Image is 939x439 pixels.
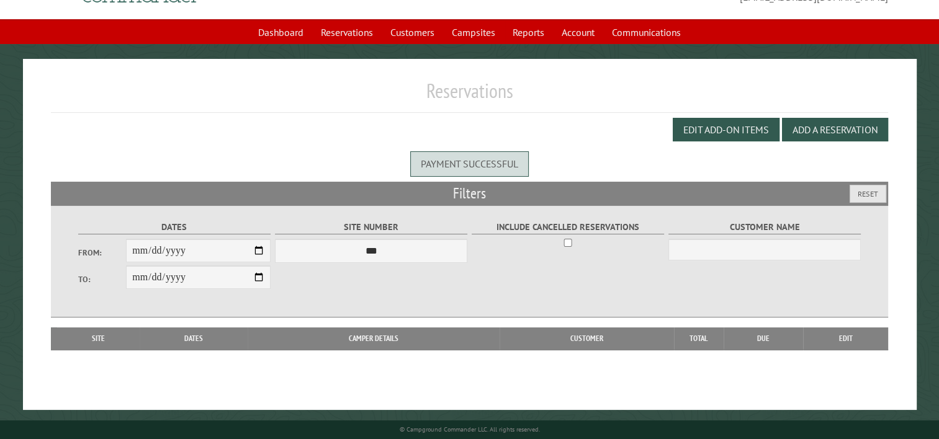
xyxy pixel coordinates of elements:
h2: Filters [51,182,888,205]
label: From: [78,247,127,259]
label: Site Number [275,220,468,234]
a: Reservations [313,20,380,44]
th: Edit [803,327,888,350]
a: Customers [383,20,442,44]
th: Customer [500,327,674,350]
label: Customer Name [668,220,861,234]
label: To: [78,273,127,285]
a: Campsites [444,20,503,44]
label: Include Cancelled Reservations [472,220,665,234]
a: Communications [604,20,688,44]
button: Edit Add-on Items [673,118,780,141]
a: Account [554,20,602,44]
th: Due [724,327,803,350]
label: Dates [78,220,271,234]
th: Total [674,327,724,350]
small: © Campground Commander LLC. All rights reserved. [400,425,540,433]
h1: Reservations [51,79,888,113]
a: Reports [505,20,552,44]
th: Dates [140,327,248,350]
th: Camper Details [248,327,500,350]
a: Dashboard [251,20,311,44]
th: Site [57,327,140,350]
button: Add a Reservation [782,118,888,141]
div: Payment successful [410,151,529,176]
button: Reset [850,185,886,203]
